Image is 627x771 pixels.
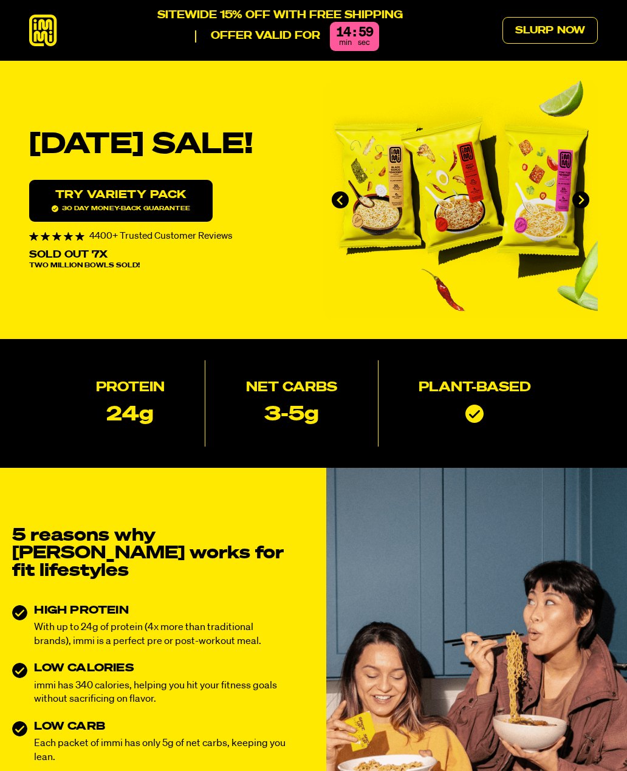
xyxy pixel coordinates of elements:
div: immi slideshow [323,80,598,320]
h1: [DATE] SALE! [29,131,304,160]
div: 4400+ Trusted Customer Reviews [29,231,304,241]
h2: 5 reasons why [PERSON_NAME] works for fit lifestyles [12,527,289,580]
span: 30 day money-back guarantee [52,205,190,212]
p: Each packet of immi has only 5g of net carbs, keeping you lean. [34,737,289,765]
h3: LOW CARB [34,721,289,732]
h3: LOW CALORIES [34,663,289,674]
li: 1 of 4 [323,80,598,320]
p: Offer valid for [195,30,320,43]
div: 14 [336,27,351,40]
span: min [339,39,352,47]
h3: HIGH PROTEIN [34,605,289,616]
p: 3-5g [264,405,319,425]
button: Next slide [572,191,589,208]
span: sec [358,39,370,47]
span: Two Million Bowls Sold! [29,262,140,269]
a: Try variety Pack30 day money-back guarantee [29,180,213,222]
div: : [353,27,356,40]
button: Go to last slide [332,191,349,208]
p: Sold Out 7X [29,250,108,260]
h2: Protein [96,382,165,395]
p: SITEWIDE 15% OFF WITH FREE SHIPPING [157,10,403,22]
div: 59 [358,27,373,40]
p: With up to 24g of protein (4x more than traditional brands), immi is a perfect pre or post-workou... [34,621,289,649]
p: 24g [106,405,154,425]
p: immi has 340 calories, helping you hit your fitness goals without sacrificing on flavor. [34,679,289,707]
h2: Net Carbs [246,382,337,395]
a: Slurp Now [502,17,598,44]
h2: Plant-based [419,382,531,395]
